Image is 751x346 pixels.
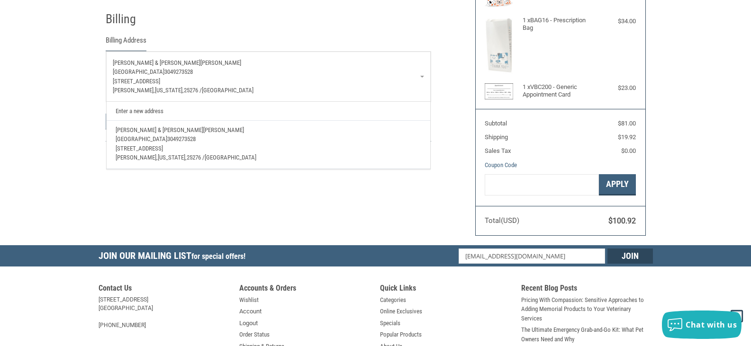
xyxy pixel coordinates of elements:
h4: 1 x BAG16 - Prescription Bag [523,17,596,32]
span: Sales Tax [485,147,511,154]
span: Total (USD) [485,216,519,225]
span: Shipping [485,133,508,141]
a: Pricing With Compassion: Sensitive Approaches to Adding Memorial Products to Your Veterinary Serv... [521,295,653,323]
span: Subtotal [485,120,507,127]
h5: Recent Blog Posts [521,284,653,295]
span: for special offers! [191,252,245,261]
address: [STREET_ADDRESS] [GEOGRAPHIC_DATA] [PHONE_NUMBER] [99,295,230,329]
span: $0.00 [621,147,636,154]
h5: Quick Links [380,284,512,295]
span: [PERSON_NAME] & [PERSON_NAME] [113,59,200,66]
a: Online Exclusives [380,307,422,316]
input: Email [459,248,605,264]
a: Enter a new address [111,102,425,120]
a: Specials [380,319,400,328]
span: 25276 / [187,154,205,161]
button: Apply [599,174,636,195]
div: $23.00 [598,83,636,93]
input: Join [607,248,653,264]
h5: Contact Us [99,284,230,295]
span: $81.00 [618,120,636,127]
span: 3049273528 [164,68,193,75]
span: 3049273528 [167,135,196,142]
a: Enter or select a different address [106,52,431,102]
span: [PERSON_NAME] [203,126,244,133]
span: [PERSON_NAME] & [PERSON_NAME] [116,126,203,133]
span: [STREET_ADDRESS] [116,145,163,152]
h4: 1 x VBC200 - Generic Appointment Card [523,83,596,99]
a: Order Status [239,330,270,339]
span: [GEOGRAPHIC_DATA] [202,87,253,94]
span: [US_STATE], [158,154,187,161]
span: [GEOGRAPHIC_DATA] [113,68,164,75]
input: Gift Certificate or Coupon Code [485,174,599,195]
span: [PERSON_NAME] [200,59,241,66]
a: Categories [380,295,406,305]
span: 25276 / [184,87,202,94]
a: [PERSON_NAME] & [PERSON_NAME][PERSON_NAME][GEOGRAPHIC_DATA]3049273528[STREET_ADDRESS][PERSON_NAME... [111,121,425,169]
span: [PERSON_NAME], [113,87,155,94]
h2: Billing [106,11,161,27]
h2: Payment [106,146,161,161]
a: Coupon Code [485,161,517,169]
h5: Accounts & Orders [239,284,371,295]
span: [GEOGRAPHIC_DATA] [205,154,256,161]
h5: Join Our Mailing List [99,245,250,269]
a: Account [239,307,262,316]
span: $100.92 [608,216,636,225]
span: [PERSON_NAME], [116,154,158,161]
a: Wishlist [239,295,259,305]
button: Continue [106,114,156,130]
a: Popular Products [380,330,422,339]
span: [GEOGRAPHIC_DATA] [116,135,167,142]
a: Logout [239,319,258,328]
span: Chat with us [686,319,737,330]
legend: Billing Address [106,35,146,51]
button: Chat with us [662,311,742,339]
div: $34.00 [598,17,636,26]
span: $19.92 [618,133,636,141]
a: The Ultimate Emergency Grab-and-Go Kit: What Pet Owners Need and Why [521,325,653,344]
span: [STREET_ADDRESS] [113,78,160,85]
span: [US_STATE], [155,87,184,94]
